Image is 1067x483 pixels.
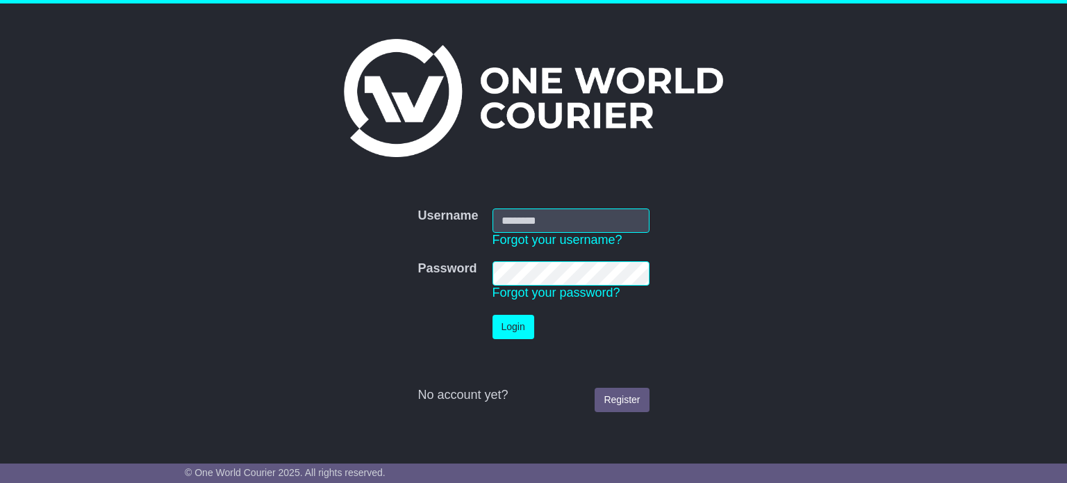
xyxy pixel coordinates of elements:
[493,286,620,300] a: Forgot your password?
[493,315,534,339] button: Login
[185,467,386,478] span: © One World Courier 2025. All rights reserved.
[595,388,649,412] a: Register
[417,208,478,224] label: Username
[417,388,649,403] div: No account yet?
[493,233,622,247] a: Forgot your username?
[417,261,477,277] label: Password
[344,39,723,157] img: One World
